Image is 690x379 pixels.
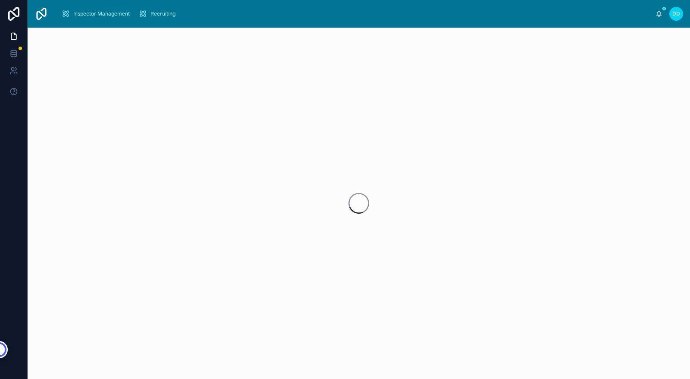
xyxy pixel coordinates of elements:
img: App logo [34,7,48,21]
a: Recruiting [136,6,182,22]
span: Inspector Management [73,10,130,17]
a: Inspector Management [59,6,136,22]
span: DD [672,10,680,17]
span: Recruiting [151,10,176,17]
div: scrollable content [55,4,655,23]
